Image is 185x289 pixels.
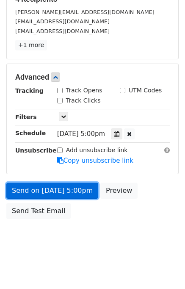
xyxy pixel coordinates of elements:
label: UTM Codes [129,86,162,95]
h5: Advanced [15,72,170,82]
strong: Tracking [15,87,44,94]
label: Add unsubscribe link [66,146,128,155]
a: Preview [100,183,138,199]
strong: Unsubscribe [15,147,57,154]
strong: Filters [15,114,37,120]
strong: Schedule [15,130,46,136]
iframe: Chat Widget [143,248,185,289]
a: Copy unsubscribe link [57,157,133,164]
label: Track Opens [66,86,102,95]
a: Send Test Email [6,203,71,219]
span: [DATE] 5:00pm [57,130,105,138]
a: +1 more [15,40,47,50]
small: [EMAIL_ADDRESS][DOMAIN_NAME] [15,18,110,25]
small: [PERSON_NAME][EMAIL_ADDRESS][DOMAIN_NAME] [15,9,155,15]
a: Send on [DATE] 5:00pm [6,183,98,199]
small: [EMAIL_ADDRESS][DOMAIN_NAME] [15,28,110,34]
div: Widget de chat [143,248,185,289]
label: Track Clicks [66,96,101,105]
